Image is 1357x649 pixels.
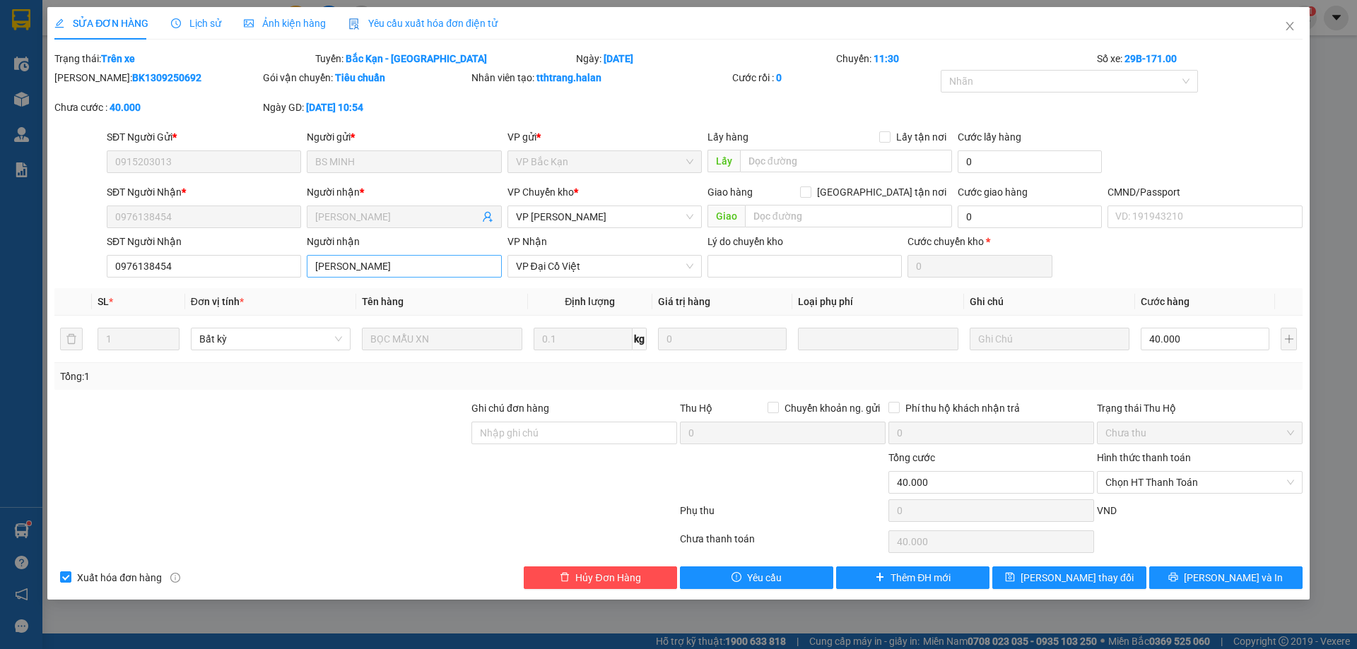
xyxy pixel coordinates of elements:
[835,51,1095,66] div: Chuyến:
[907,234,1052,249] div: Cước chuyển kho
[1105,422,1294,443] span: Chưa thu
[307,184,501,200] div: Người nhận
[658,296,710,307] span: Giá trị hàng
[516,256,693,277] span: VP Đại Cồ Việt
[1021,570,1134,585] span: [PERSON_NAME] thay đổi
[1284,20,1296,32] span: close
[244,18,254,28] span: picture
[900,400,1026,416] span: Phí thu hộ khách nhận trả
[107,184,301,200] div: SĐT Người Nhận
[875,572,885,583] span: plus
[471,422,677,444] input: Ghi chú đơn hàng
[658,328,787,350] input: 0
[707,131,748,143] span: Lấy hàng
[346,53,487,64] b: Bắc Kạn - [GEOGRAPHIC_DATA]
[60,328,83,350] button: delete
[891,129,952,145] span: Lấy tận nơi
[307,129,501,145] div: Người gửi
[263,100,469,115] div: Ngày GD:
[1281,328,1296,350] button: plus
[740,150,952,172] input: Dọc đường
[171,18,221,29] span: Lịch sử
[707,234,902,249] div: Lý do chuyển kho
[335,72,385,83] b: Tiêu chuẩn
[54,18,148,29] span: SỬA ĐƠN HÀNG
[707,186,753,198] span: Giao hàng
[54,70,260,85] div: [PERSON_NAME]:
[745,205,952,227] input: Dọc đường
[575,51,835,66] div: Ngày:
[732,572,741,583] span: exclamation-circle
[604,53,633,64] b: [DATE]
[199,328,342,350] span: Bất kỳ
[891,570,951,585] span: Thêm ĐH mới
[314,51,575,66] div: Tuyến:
[110,102,141,113] b: 40.000
[1105,472,1294,493] span: Chọn HT Thanh Toán
[191,296,244,307] span: Đơn vị tính
[244,18,326,29] span: Ảnh kiện hàng
[560,572,570,583] span: delete
[707,150,740,172] span: Lấy
[107,129,301,145] div: SĐT Người Gửi
[171,18,181,28] span: clock-circle
[101,53,135,64] b: Trên xe
[888,452,935,463] span: Tổng cước
[107,234,301,249] div: SĐT Người Nhận
[964,288,1135,316] th: Ghi chú
[1184,570,1283,585] span: [PERSON_NAME] và In
[307,234,501,249] div: Người nhận
[60,369,524,384] div: Tổng: 1
[1124,53,1177,64] b: 29B-171.00
[471,403,549,414] label: Ghi chú đơn hàng
[1097,400,1303,416] div: Trạng thái Thu Hộ
[680,566,833,589] button: exclamation-circleYêu cầu
[992,566,1146,589] button: save[PERSON_NAME] thay đổi
[792,288,963,316] th: Loại phụ phí
[362,296,404,307] span: Tên hàng
[1097,505,1117,516] span: VND
[958,131,1021,143] label: Cước lấy hàng
[958,206,1102,228] input: Cước giao hàng
[779,400,886,416] span: Chuyển khoản ng. gửi
[306,102,363,113] b: [DATE] 10:54
[633,328,647,350] span: kg
[348,18,498,29] span: Yêu cầu xuất hóa đơn điện tử
[362,328,522,350] input: VD: Bàn, Ghế
[874,53,899,64] b: 11:30
[170,573,180,583] span: info-circle
[1097,452,1191,463] label: Hình thức thanh toán
[836,566,989,589] button: plusThêm ĐH mới
[516,151,693,172] span: VP Bắc Kạn
[958,150,1102,173] input: Cước lấy hàng
[1168,572,1178,583] span: printer
[575,570,640,585] span: Hủy Đơn Hàng
[811,184,952,200] span: [GEOGRAPHIC_DATA] tận nơi
[776,72,782,83] b: 0
[678,503,887,528] div: Phụ thu
[53,51,314,66] div: Trạng thái:
[348,18,360,30] img: icon
[54,100,260,115] div: Chưa cước :
[1141,296,1189,307] span: Cước hàng
[524,566,677,589] button: deleteHủy Đơn Hàng
[54,18,64,28] span: edit
[1095,51,1304,66] div: Số xe:
[958,186,1028,198] label: Cước giao hàng
[507,186,574,198] span: VP Chuyển kho
[507,234,702,249] div: VP Nhận
[1108,184,1302,200] div: CMND/Passport
[71,570,168,585] span: Xuất hóa đơn hàng
[263,70,469,85] div: Gói vận chuyển:
[1005,572,1015,583] span: save
[678,531,887,556] div: Chưa thanh toán
[471,70,729,85] div: Nhân viên tạo:
[732,70,938,85] div: Cước rồi :
[1149,566,1303,589] button: printer[PERSON_NAME] và In
[536,72,601,83] b: tthtrang.halan
[98,296,109,307] span: SL
[565,296,615,307] span: Định lượng
[507,129,702,145] div: VP gửi
[707,205,745,227] span: Giao
[680,403,712,414] span: Thu Hộ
